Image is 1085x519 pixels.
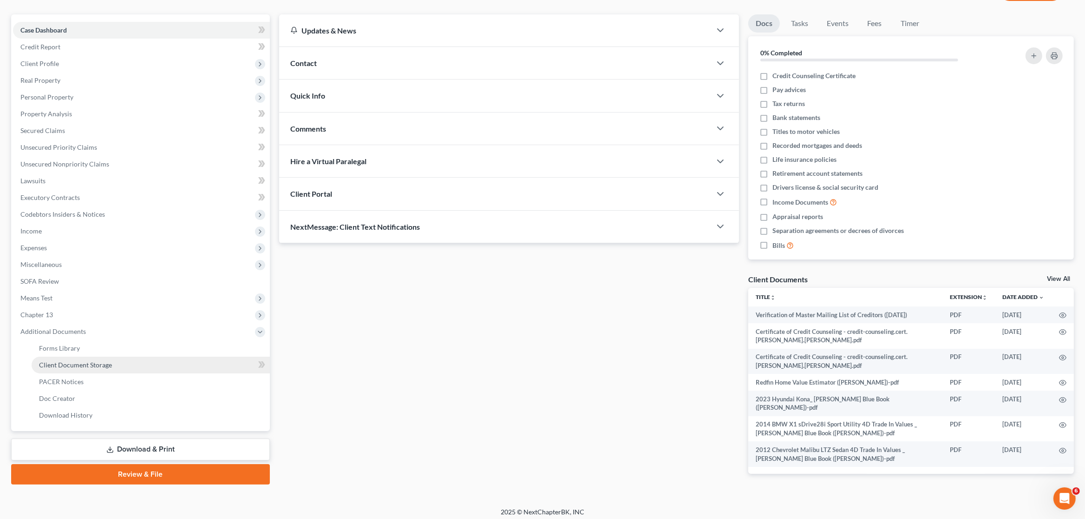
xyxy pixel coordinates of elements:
span: Credit Report [20,43,60,51]
span: Titles to motor vehicles [772,127,840,136]
a: Titleunfold_more [756,293,776,300]
span: Bank statements [772,113,820,122]
a: Unsecured Nonpriority Claims [13,156,270,173]
span: Unsecured Priority Claims [20,143,97,151]
span: Chapter 13 [20,311,53,319]
span: Client Profile [20,60,59,67]
span: Drivers license & social security card [772,183,878,192]
span: Hire a Virtual Paralegal [290,157,366,166]
td: [DATE] [995,349,1052,374]
td: PDF [942,306,995,323]
td: PDF [942,416,995,442]
a: Credit Report [13,39,270,55]
td: [DATE] [995,391,1052,416]
a: PACER Notices [32,373,270,390]
span: Appraisal reports [772,212,823,221]
i: unfold_more [770,295,776,300]
span: Codebtors Insiders & Notices [20,210,105,218]
span: Property Analysis [20,110,72,118]
span: Tax returns [772,99,805,108]
a: Extensionunfold_more [950,293,987,300]
a: Timer [893,14,927,33]
iframe: Intercom live chat [1053,487,1076,510]
span: Executory Contracts [20,193,80,201]
span: Download History [39,411,92,419]
td: Certificate of Credit Counseling - credit-counseling.cert.[PERSON_NAME].[PERSON_NAME].pdf [748,323,942,349]
a: Forms Library [32,340,270,357]
td: PDF [942,441,995,467]
span: Recorded mortgages and deeds [772,141,862,150]
span: Secured Claims [20,126,65,134]
td: 2012 Chevrolet Malibu LTZ Sedan 4D Trade In Values _ [PERSON_NAME] Blue Book ([PERSON_NAME])-pdf [748,441,942,467]
a: Fees [860,14,889,33]
a: Tasks [784,14,816,33]
i: unfold_more [982,295,987,300]
span: Life insurance policies [772,155,837,164]
td: 2023 Hyundai Kona_ [PERSON_NAME] Blue Book ([PERSON_NAME])-pdf [748,391,942,416]
td: [DATE] [995,374,1052,391]
span: PACER Notices [39,378,84,386]
span: Bills [772,241,785,250]
a: Executory Contracts [13,189,270,206]
span: Quick Info [290,91,325,100]
span: Separation agreements or decrees of divorces [772,226,904,235]
span: Means Test [20,294,52,302]
span: Expenses [20,244,47,252]
td: Redfin Home Value Estimator ([PERSON_NAME])-pdf [748,374,942,391]
span: Client Document Storage [39,361,112,369]
span: Real Property [20,76,60,84]
span: SOFA Review [20,277,59,285]
span: Pay advices [772,85,806,94]
span: Miscellaneous [20,260,62,268]
div: Updates & News [290,26,700,35]
i: expand_more [1039,295,1044,300]
span: Income Documents [772,198,828,207]
a: Review & File [11,464,270,485]
td: PDF [942,349,995,374]
a: Download & Print [11,439,270,460]
span: Lawsuits [20,177,46,185]
span: Contact [290,59,317,67]
td: Verification of Master Mailing List of Creditors ([DATE]) [748,306,942,323]
td: Certificate of Credit Counseling - credit-counseling.cert.[PERSON_NAME].[PERSON_NAME].pdf [748,349,942,374]
a: Client Document Storage [32,357,270,373]
span: Doc Creator [39,394,75,402]
a: SOFA Review [13,273,270,290]
td: PDF [942,391,995,416]
a: Case Dashboard [13,22,270,39]
a: Property Analysis [13,106,270,122]
span: Client Portal [290,189,332,198]
td: [DATE] [995,441,1052,467]
a: Doc Creator [32,390,270,407]
td: [DATE] [995,306,1052,323]
a: Unsecured Priority Claims [13,139,270,156]
span: Additional Documents [20,327,86,335]
span: Personal Property [20,93,73,101]
strong: 0% Completed [760,49,802,57]
span: NextMessage: Client Text Notifications [290,222,420,231]
a: View All [1047,276,1070,282]
span: Unsecured Nonpriority Claims [20,160,109,168]
td: PDF [942,374,995,391]
a: Secured Claims [13,122,270,139]
span: Credit Counseling Certificate [772,71,856,80]
a: Events [819,14,856,33]
span: Comments [290,124,326,133]
div: Client Documents [748,274,808,284]
a: Date Added expand_more [1002,293,1044,300]
a: Lawsuits [13,173,270,189]
a: Docs [748,14,780,33]
a: Download History [32,407,270,424]
td: [DATE] [995,323,1052,349]
span: Retirement account statements [772,169,863,178]
span: Case Dashboard [20,26,67,34]
td: PDF [942,323,995,349]
span: Income [20,227,42,235]
span: Forms Library [39,344,80,352]
td: [DATE] [995,416,1052,442]
span: 6 [1072,487,1080,495]
td: 2014 BMW X1 sDrive28i Sport Utility 4D Trade In Values _ [PERSON_NAME] Blue Book ([PERSON_NAME])-pdf [748,416,942,442]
